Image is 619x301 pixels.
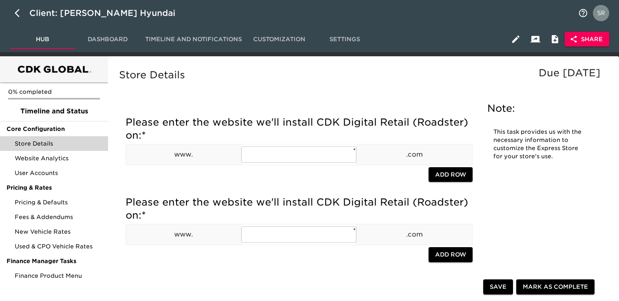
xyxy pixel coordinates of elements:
[317,34,372,44] span: Settings
[80,34,135,44] span: Dashboard
[15,34,70,44] span: Hub
[7,125,102,133] span: Core Configuration
[126,116,473,142] h5: Please enter the website we'll install CDK Digital Retail (Roadster) on:
[7,184,102,192] span: Pricing & Rates
[126,150,241,159] p: www.
[571,34,603,44] span: Share
[126,230,241,239] p: www.
[126,196,473,222] h5: Please enter the website we'll install CDK Digital Retail (Roadster) on:
[15,154,102,162] span: Website Analytics
[435,250,466,260] span: Add Row
[429,167,473,182] button: Add Row
[29,7,187,20] div: Client: [PERSON_NAME] Hyundai
[573,3,593,23] button: notifications
[252,34,307,44] span: Customization
[526,29,545,49] button: Client View
[145,34,242,44] span: Timeline and Notifications
[493,128,587,161] p: This task provides us with the necessary information to customize the Express Store for your stor...
[357,230,472,239] p: .com
[357,150,472,159] p: .com
[565,32,609,47] button: Share
[7,257,102,265] span: Finance Manager Tasks
[545,29,565,49] button: Internal Notes and Comments
[487,102,593,115] h5: Note:
[429,247,473,262] button: Add Row
[483,280,513,295] button: Save
[15,198,102,206] span: Pricing & Defaults
[435,170,466,180] span: Add Row
[119,69,604,82] h5: Store Details
[593,5,609,21] img: Profile
[15,213,102,221] span: Fees & Addendums
[15,139,102,148] span: Store Details
[7,106,102,116] span: Timeline and Status
[539,67,600,79] span: Due [DATE]
[506,29,526,49] button: Edit Hub
[15,169,102,177] span: User Accounts
[15,228,102,236] span: New Vehicle Rates
[8,88,100,96] p: 0% completed
[523,282,588,292] span: Mark as Complete
[516,280,595,295] button: Mark as Complete
[490,282,506,292] span: Save
[15,272,102,280] span: Finance Product Menu
[15,242,102,250] span: Used & CPO Vehicle Rates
